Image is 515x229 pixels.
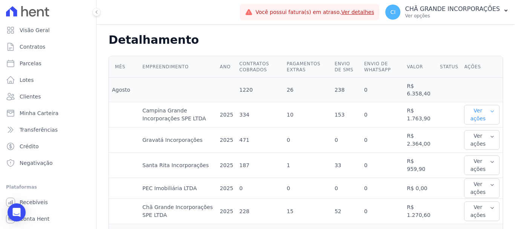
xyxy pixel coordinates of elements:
[20,26,50,34] span: Visão Geral
[20,109,58,117] span: Minha Carteira
[217,102,236,128] td: 2025
[361,199,404,224] td: 0
[3,211,93,226] a: Conta Hent
[236,178,284,199] td: 0
[284,199,332,224] td: 15
[341,9,374,15] a: Ver detalhes
[464,201,500,221] button: Ver ações
[404,78,437,102] td: R$ 6.358,40
[20,143,39,150] span: Crédito
[20,93,41,100] span: Clientes
[361,153,404,178] td: 0
[139,153,217,178] td: Santa Rita Incorporações
[20,60,41,67] span: Parcelas
[437,56,461,78] th: Status
[139,128,217,153] td: Gravatá Incorporações
[464,130,500,150] button: Ver ações
[331,178,361,199] td: 0
[391,9,396,15] span: CI
[236,128,284,153] td: 471
[3,89,93,104] a: Clientes
[284,178,332,199] td: 0
[361,178,404,199] td: 0
[405,13,500,19] p: Ver opções
[217,56,236,78] th: Ano
[3,39,93,54] a: Contratos
[331,128,361,153] td: 0
[217,128,236,153] td: 2025
[109,56,139,78] th: Mês
[139,178,217,199] td: PEC Imobiliária LTDA
[236,199,284,224] td: 228
[361,56,404,78] th: Envio de Whatsapp
[20,126,58,134] span: Transferências
[236,56,284,78] th: Contratos cobrados
[284,153,332,178] td: 1
[464,105,500,124] button: Ver ações
[217,153,236,178] td: 2025
[139,199,217,224] td: Chã Grande Incorporações SPE LTDA
[20,43,45,51] span: Contratos
[236,102,284,128] td: 334
[331,56,361,78] th: Envio de SMS
[8,203,26,221] div: Open Intercom Messenger
[361,78,404,102] td: 0
[236,78,284,102] td: 1220
[284,78,332,102] td: 26
[20,76,34,84] span: Lotes
[3,155,93,171] a: Negativação
[3,195,93,210] a: Recebíveis
[331,199,361,224] td: 52
[109,78,139,102] td: Agosto
[404,199,437,224] td: R$ 1.270,60
[361,102,404,128] td: 0
[3,139,93,154] a: Crédito
[461,56,503,78] th: Ações
[405,5,500,13] p: CHÃ GRANDE INCORPORAÇÕES
[6,183,90,192] div: Plataformas
[404,102,437,128] td: R$ 1.763,90
[3,23,93,38] a: Visão Geral
[3,72,93,88] a: Lotes
[361,128,404,153] td: 0
[284,56,332,78] th: Pagamentos extras
[404,153,437,178] td: R$ 959,90
[236,153,284,178] td: 187
[464,178,500,198] button: Ver ações
[331,78,361,102] td: 238
[3,106,93,121] a: Minha Carteira
[256,8,374,16] span: Você possui fatura(s) em atraso.
[331,153,361,178] td: 33
[139,56,217,78] th: Empreendimento
[404,128,437,153] td: R$ 2.364,00
[109,33,503,47] h2: Detalhamento
[3,56,93,71] a: Parcelas
[464,155,500,175] button: Ver ações
[217,178,236,199] td: 2025
[20,159,53,167] span: Negativação
[284,102,332,128] td: 10
[379,2,515,23] button: CI CHÃ GRANDE INCORPORAÇÕES Ver opções
[404,178,437,199] td: R$ 0,00
[284,128,332,153] td: 0
[139,102,217,128] td: Campina Grande Incorporações SPE LTDA
[20,215,49,223] span: Conta Hent
[3,122,93,137] a: Transferências
[217,199,236,224] td: 2025
[20,198,48,206] span: Recebíveis
[404,56,437,78] th: Valor
[331,102,361,128] td: 153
